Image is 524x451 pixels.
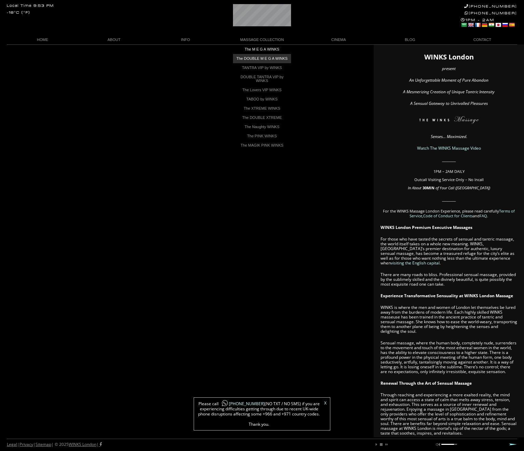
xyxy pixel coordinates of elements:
em: A Mesmerizing Creation of Unique Tantric Intensity [403,89,495,95]
a: German [481,22,487,28]
a: The Lovers VIP WINKS [233,85,291,95]
span: Please call (NO TXT / NO SMS) if you are experiencing difficulties getting through due to recent ... [197,401,320,427]
p: ________ [381,197,517,202]
div: Local Time 9:53 PM [7,4,54,8]
a: CONTACT [446,35,517,44]
a: [PHONE_NUMBER] [219,401,265,407]
p: WINKS is where the men and women of London let themselves be lured away from the burdens of moder... [381,305,517,334]
strong: MIN [427,185,435,190]
a: The XTREME WINKS [233,104,291,113]
a: Russian [502,22,508,28]
span: For the WINKS Massage London Experience, please read carefully , and . [383,208,515,218]
a: Privacy [19,441,33,447]
p: Sensual massage, where the human body, completely nude, surrenders to the movement and touch of t... [381,341,517,374]
a: X [324,401,327,405]
p: There are many roads to bliss. Professional sensual massage, provided by the sublimely skilled an... [381,272,517,287]
span: Outcall Visiting Service Only – No Incall [414,177,484,182]
a: The DOUBLE M E G A WINKS [233,54,291,63]
img: The WINKS London Massage [399,116,499,126]
em: An Unforgettable Moment of Pure Abandon [409,77,488,83]
a: French [474,22,481,28]
a: The DOUBLE XTREME [233,113,291,122]
p: For those who have tasted the secrets of sensual and tantric massage, the world itself takes on a... [381,237,517,265]
a: The PINK WINKS [233,132,291,141]
div: -18°C (°F) [7,11,30,15]
a: stop [379,442,383,447]
strong: Experience Transformative Sensuality at WINKS London Massage [381,293,513,299]
span: 1PM – 2AM DAILY [433,169,465,174]
a: mute [436,442,440,447]
a: Terms of Service [410,208,515,218]
a: FAQ [480,213,487,218]
span: 30 [423,185,427,190]
div: | | | © 2025 | [7,439,102,450]
a: Hindi [488,22,494,28]
a: CINEMA [303,35,374,44]
a: English [468,22,474,28]
em: In About [408,185,422,190]
a: TABOO by WINKS [233,95,291,104]
strong: WINKS London Premium Executive Massages [381,224,472,230]
a: Next [509,443,517,446]
a: visiting the English capital [391,260,440,266]
em: present [442,66,456,71]
a: HOME [7,35,78,44]
img: whatsapp-icon1.png [221,400,228,407]
strong: Renewal Through the Art of Sensual Massage [381,380,472,386]
p: Through reaching and experiencing a more exalted reality, the mind and spirit can access a state ... [381,393,517,436]
h1: WINKS London [381,55,517,59]
a: MASSAGE COLLECTION [221,35,303,44]
a: Sitemap [36,441,51,447]
a: next [384,442,388,447]
a: BLOG [374,35,446,44]
a: [PHONE_NUMBER] [465,11,517,15]
a: Arabic [461,22,467,28]
a: DOUBLE TANTRA VIP by WINKS [233,72,291,85]
a: TANTRA VIP by WINKS [233,63,291,72]
a: Legal [7,441,17,447]
a: The M E G A WINKS [233,45,291,54]
a: WINKS London [69,441,96,447]
p: ________ [381,158,517,162]
a: ABOUT [78,35,150,44]
a: Japanese [495,22,501,28]
a: Watch The WINKS Massage Video [417,145,481,151]
a: The Naughty WINKS [233,122,291,132]
a: play [374,442,378,447]
a: Spanish [509,22,515,28]
em: A Sensual Gateway to Unrivalled Pleasures [410,100,488,106]
em: of Your Call ([GEOGRAPHIC_DATA]) [436,185,490,190]
a: INFO [150,35,221,44]
em: Senses… Maximized. [431,134,467,139]
a: [PHONE_NUMBER] [464,4,517,9]
div: 1PM - 2AM [461,18,517,29]
a: The MAGIK PINK WINKS [233,141,291,150]
a: Code of Conduct for Clients [423,213,473,218]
